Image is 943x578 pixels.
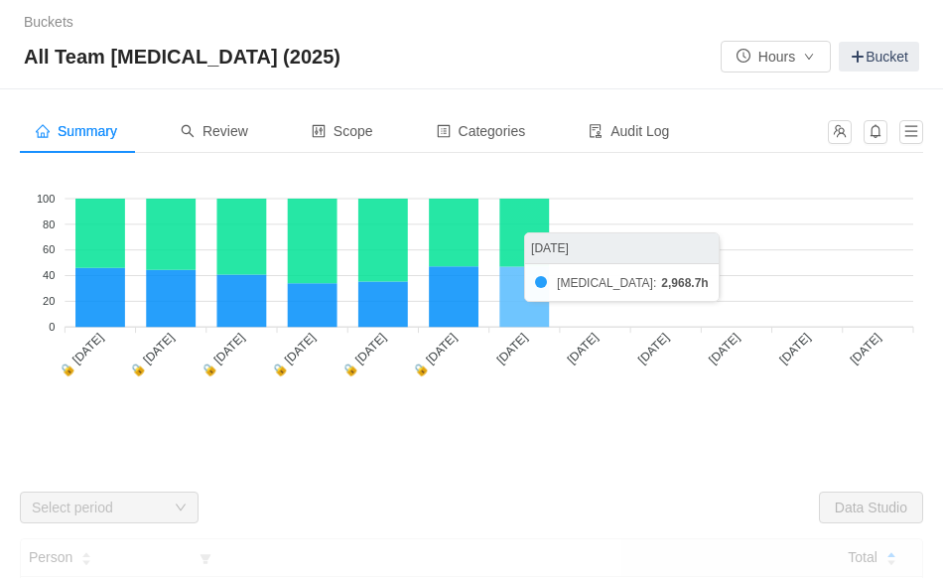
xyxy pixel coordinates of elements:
button: icon: team [828,120,852,144]
button: icon: bell [864,120,887,144]
tspan: 🔒 [DATE] [127,330,177,379]
tspan: 🔒 [DATE] [198,330,247,379]
span: Audit Log [589,123,669,139]
tspan: 80 [43,218,55,230]
tspan: [DATE] [777,331,814,367]
tspan: 🔒 [DATE] [57,330,106,379]
tspan: 100 [37,193,55,205]
tspan: [DATE] [565,330,602,366]
span: Scope [312,123,373,139]
a: Buckets [24,14,73,30]
tspan: 20 [43,295,55,307]
a: Bucket [839,42,919,72]
tspan: [DATE] [706,331,742,367]
tspan: 🔒 [DATE] [339,330,389,379]
tspan: [DATE] [635,331,672,367]
span: Review [181,123,248,139]
i: icon: home [36,124,50,138]
tspan: [DATE] [494,331,531,367]
button: icon: menu [899,120,923,144]
button: icon: clock-circleHoursicon: down [721,41,831,72]
i: icon: search [181,124,195,138]
tspan: 40 [43,269,55,281]
span: All Team [MEDICAL_DATA] (2025) [24,41,352,72]
i: icon: audit [589,124,603,138]
div: Select period [32,498,165,517]
span: Categories [437,123,526,139]
tspan: [DATE] [848,331,884,367]
span: Summary [36,123,117,139]
i: icon: profile [437,124,451,138]
i: icon: down [175,502,187,515]
i: icon: control [312,124,326,138]
tspan: 🔒 [DATE] [268,330,318,379]
tspan: 0 [49,321,55,333]
tspan: 🔒 [DATE] [410,330,460,379]
tspan: 60 [43,243,55,255]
